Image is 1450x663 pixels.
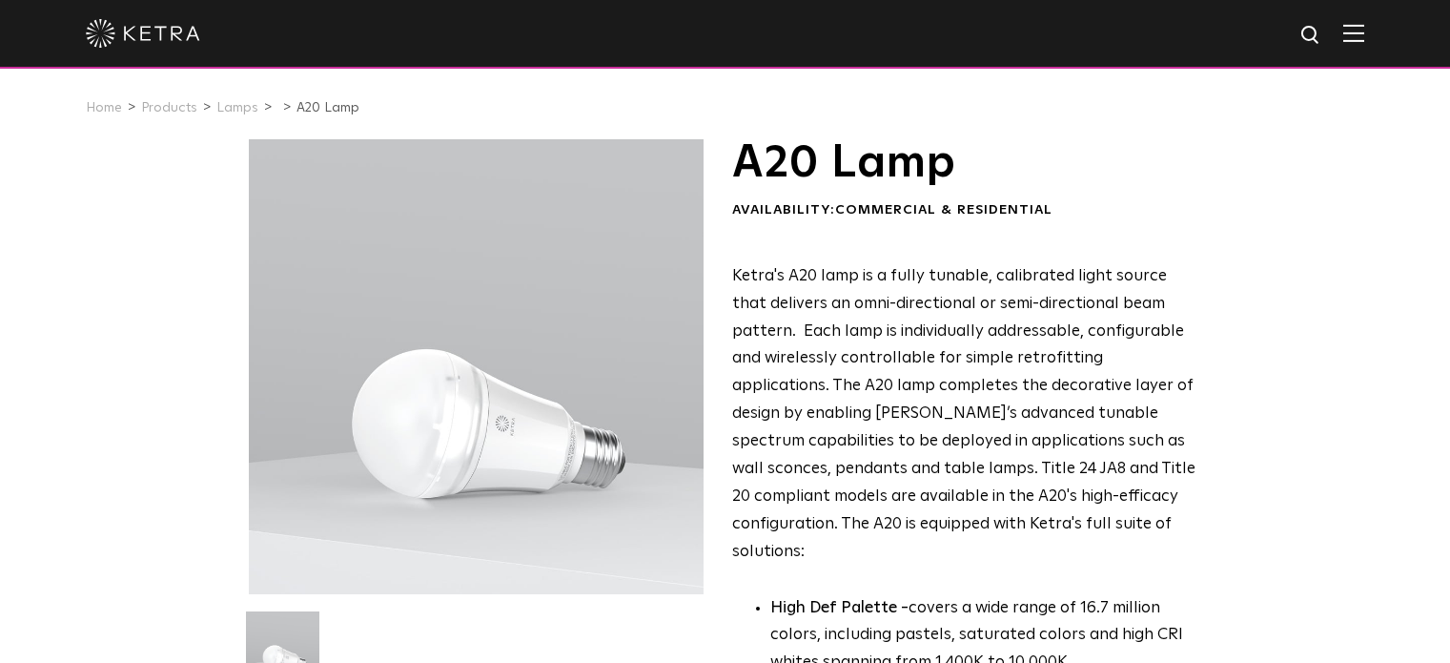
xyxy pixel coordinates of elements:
img: search icon [1299,24,1323,48]
span: Commercial & Residential [835,203,1052,217]
a: Home [86,101,122,114]
h1: A20 Lamp [732,139,1196,187]
strong: High Def Palette - [770,600,909,616]
a: A20 Lamp [296,101,359,114]
a: Products [141,101,197,114]
img: ketra-logo-2019-white [86,19,200,48]
a: Lamps [216,101,258,114]
div: Availability: [732,201,1196,220]
img: Hamburger%20Nav.svg [1343,24,1364,42]
span: Ketra's A20 lamp is a fully tunable, calibrated light source that delivers an omni-directional or... [732,268,1195,560]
